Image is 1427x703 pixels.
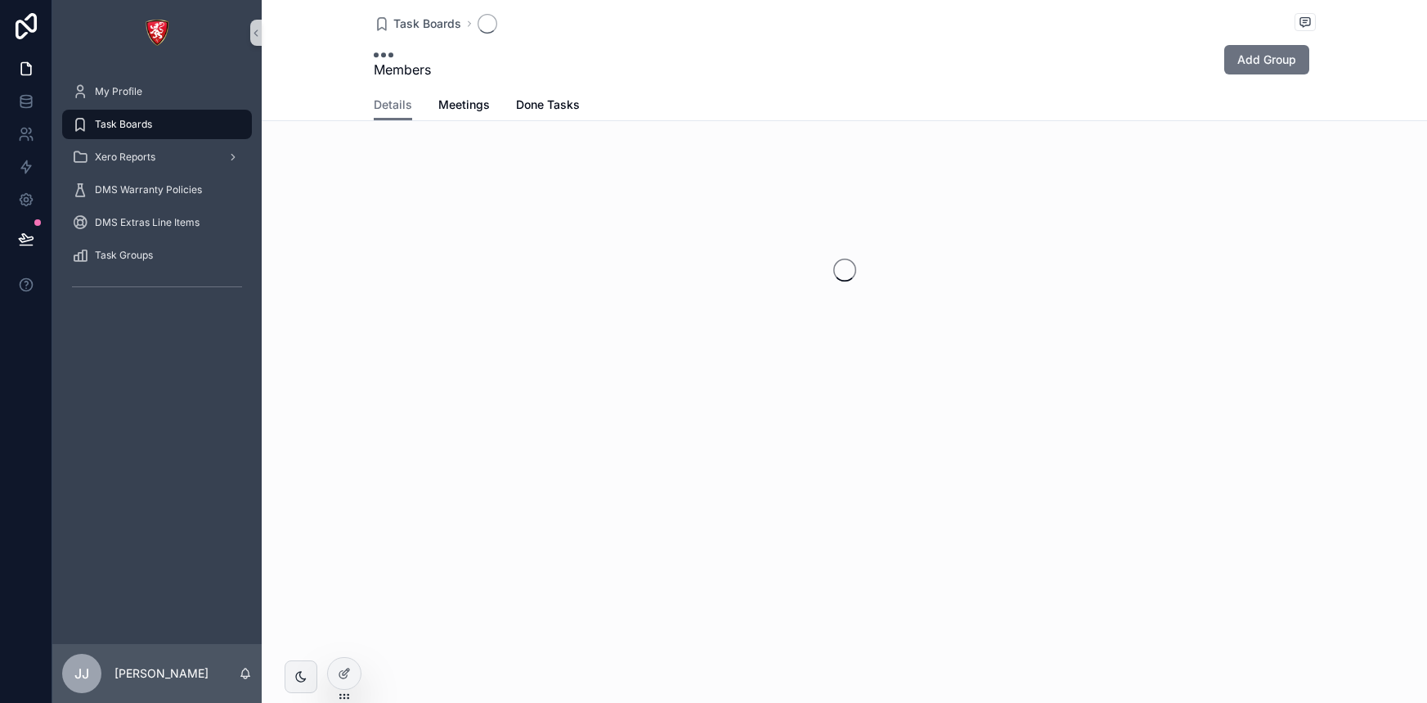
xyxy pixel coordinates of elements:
[74,664,89,683] span: JJ
[62,241,252,270] a: Task Groups
[95,118,152,131] span: Task Boards
[62,142,252,172] a: Xero Reports
[95,183,202,196] span: DMS Warranty Policies
[1224,45,1309,74] button: Add Group
[374,90,412,121] a: Details
[516,97,580,113] span: Done Tasks
[95,151,155,164] span: Xero Reports
[62,110,252,139] a: Task Boards
[95,216,200,229] span: DMS Extras Line Items
[62,77,252,106] a: My Profile
[438,90,490,123] a: Meetings
[516,90,580,123] a: Done Tasks
[374,16,461,32] a: Task Boards
[62,175,252,205] a: DMS Warranty Policies
[52,65,262,321] div: scrollable content
[438,97,490,113] span: Meetings
[95,85,142,98] span: My Profile
[114,665,209,682] p: [PERSON_NAME]
[144,20,170,46] img: App logo
[374,60,431,79] span: Members
[393,16,461,32] span: Task Boards
[374,97,412,113] span: Details
[62,208,252,237] a: DMS Extras Line Items
[1237,52,1296,68] span: Add Group
[95,249,153,262] span: Task Groups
